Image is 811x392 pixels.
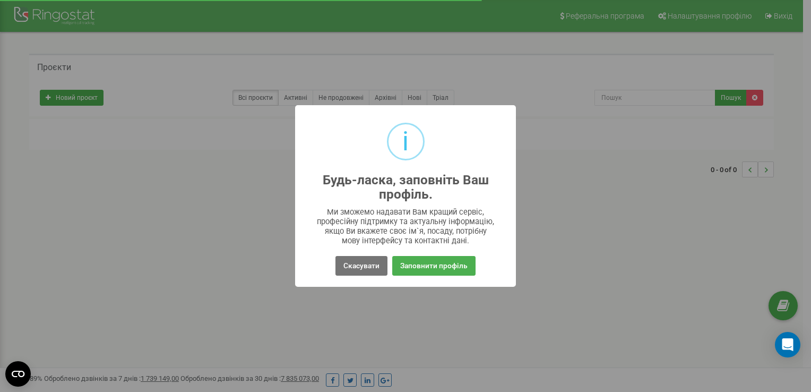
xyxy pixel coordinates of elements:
[316,207,495,245] div: Ми зможемо надавати Вам кращий сервіс, професійну підтримку та актуальну інформацію, якщо Ви вкаж...
[775,332,800,357] div: Open Intercom Messenger
[335,256,387,276] button: Скасувати
[316,173,495,202] h2: Будь-ласка, заповніть Ваш профіль.
[402,124,409,159] div: i
[5,361,31,387] button: Open CMP widget
[392,256,476,276] button: Заповнити профіль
